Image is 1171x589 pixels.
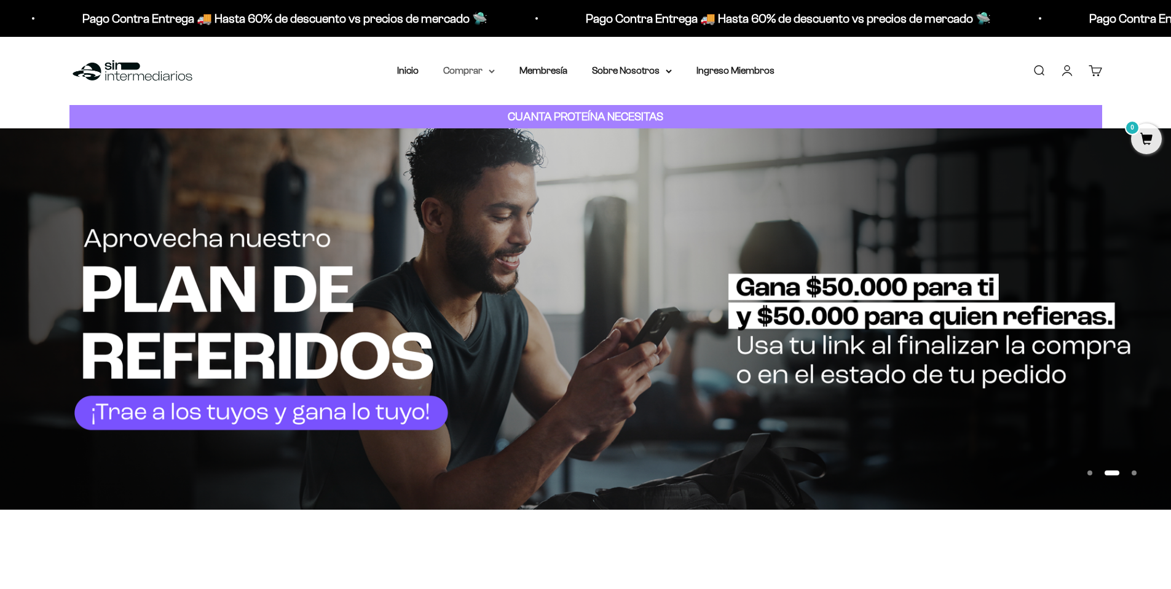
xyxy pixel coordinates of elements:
a: 0 [1131,133,1162,147]
p: Pago Contra Entrega 🚚 Hasta 60% de descuento vs precios de mercado 🛸 [81,9,486,28]
summary: Comprar [443,63,495,79]
summary: Sobre Nosotros [592,63,672,79]
a: Inicio [397,65,419,76]
a: Membresía [519,65,567,76]
a: Ingreso Miembros [696,65,775,76]
mark: 0 [1125,120,1140,135]
strong: CUANTA PROTEÍNA NECESITAS [508,110,663,123]
p: Pago Contra Entrega 🚚 Hasta 60% de descuento vs precios de mercado 🛸 [585,9,990,28]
